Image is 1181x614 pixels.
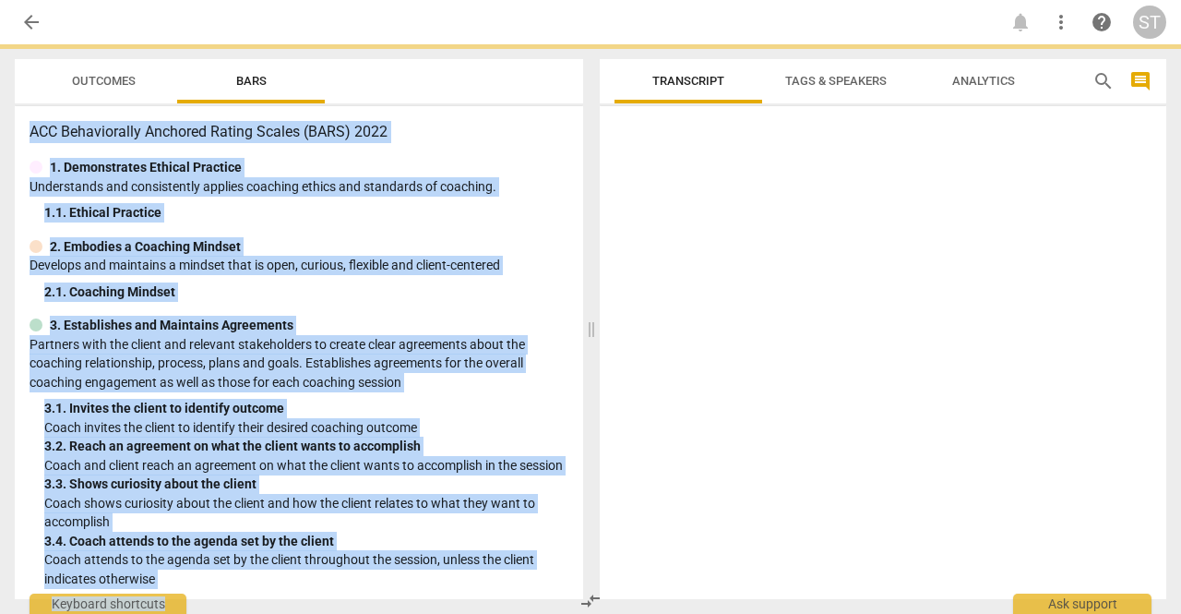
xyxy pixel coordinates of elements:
[785,74,887,88] span: Tags & Speakers
[1089,66,1118,96] button: Search
[44,550,568,588] p: Coach attends to the agenda set by the client throughout the session, unless the client indicates...
[1092,70,1115,92] span: search
[30,121,568,143] h3: ACC Behaviorally Anchored Rating Scales (BARS) 2022
[30,594,186,614] div: Keyboard shortcuts
[30,256,568,275] p: Develops and maintains a mindset that is open, curious, flexible and client-centered
[1050,11,1072,33] span: more_vert
[72,74,136,88] span: Outcomes
[1085,6,1118,39] a: Help
[50,237,241,257] p: 2. Embodies a Coaching Mindset
[652,74,724,88] span: Transcript
[1129,70,1151,92] span: comment
[50,158,242,177] p: 1. Demonstrates Ethical Practice
[20,11,42,33] span: arrow_back
[1013,594,1151,614] div: Ask support
[44,399,568,418] div: 3. 1. Invites the client to identify outcome
[30,177,568,197] p: Understands and consistently applies coaching ethics and standards of coaching.
[1126,66,1155,96] button: Show/Hide comments
[44,418,568,438] p: Coach invites the client to identify their desired coaching outcome
[1091,11,1113,33] span: help
[44,475,568,494] div: 3. 3. Shows curiosity about the client
[952,74,1015,88] span: Analytics
[44,437,568,456] div: 3. 2. Reach an agreement on what the client wants to accomplish
[44,456,568,476] p: Coach and client reach an agreement on what the client wants to accomplish in the session
[579,590,602,612] span: compare_arrows
[44,494,568,532] p: Coach shows curiosity about the client and how the client relates to what they want to accomplish
[44,203,568,223] div: 1. 1. Ethical Practice
[44,283,568,302] div: 2. 1. Coaching Mindset
[1133,6,1166,39] button: ST
[44,532,568,551] div: 3. 4. Coach attends to the agenda set by the client
[30,335,568,392] p: Partners with the client and relevant stakeholders to create clear agreements about the coaching ...
[50,316,293,335] p: 3. Establishes and Maintains Agreements
[236,74,267,88] span: Bars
